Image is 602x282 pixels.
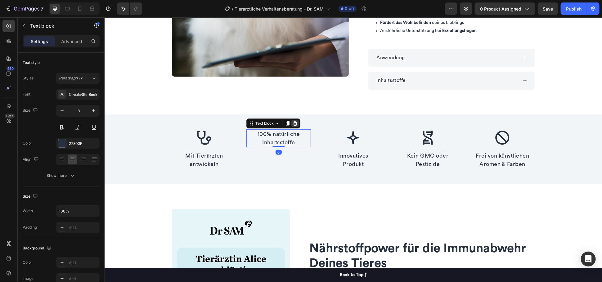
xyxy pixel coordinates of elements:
p: Frei von künstlichen Aromen & Farben [366,134,429,151]
button: Paragraph 1* [56,73,100,84]
div: Padding [23,225,37,230]
p: 100% natürliche Inhaltsstoffe [142,113,206,129]
div: Width [23,208,33,214]
span: Inhaltsstoffe [272,60,302,65]
button: Save [538,2,558,15]
div: Color [23,141,32,146]
p: Mit Tierärzten entwickeln [68,134,131,151]
span: Draft [345,6,354,11]
div: Styles [23,75,34,81]
div: Font [23,92,30,97]
span: Save [543,6,553,11]
div: Color [23,260,32,265]
span: Anwendung [272,38,301,43]
div: 27303F [69,141,98,146]
div: Align [23,155,40,164]
div: Add... [69,276,98,282]
button: Show more [23,170,100,181]
div: Show more [47,172,76,179]
button: 0 product assigned [475,2,535,15]
h2: Nährstoffpower für die Immunabwehr Deines Tieres [204,223,430,254]
div: Publish [566,6,582,12]
div: Open Intercom Messenger [581,252,596,266]
button: 7 [2,2,46,15]
div: 450 [6,66,15,71]
div: Back to Top ↑ [235,254,262,261]
p: Text block [30,22,83,29]
div: Text block [150,103,170,109]
p: Innovatives Produkt [217,134,280,151]
p: Kein GMO oder Pestizide [292,134,355,151]
iframe: Design area [105,17,602,282]
p: Settings [31,38,48,45]
span: Paragraph 1* [59,75,83,81]
button: Publish [561,2,587,15]
span: Tierarztliche Verhaltensberatung - Dr. SAM [235,6,324,12]
p: Advanced [61,38,82,45]
div: Background [23,244,53,253]
div: Size [23,192,39,201]
span: / [232,6,233,12]
div: Undo/Redo [117,2,142,15]
div: Beta [5,114,15,119]
div: 0 [171,132,177,137]
span: 0 product assigned [480,6,521,12]
div: Text style [23,60,40,65]
div: Image [23,276,34,281]
input: Auto [56,205,99,217]
p: 7 [41,5,43,12]
div: Add... [69,225,98,231]
div: Size [23,106,39,115]
div: Add... [69,260,98,266]
div: CircularStd-Book [69,92,98,97]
